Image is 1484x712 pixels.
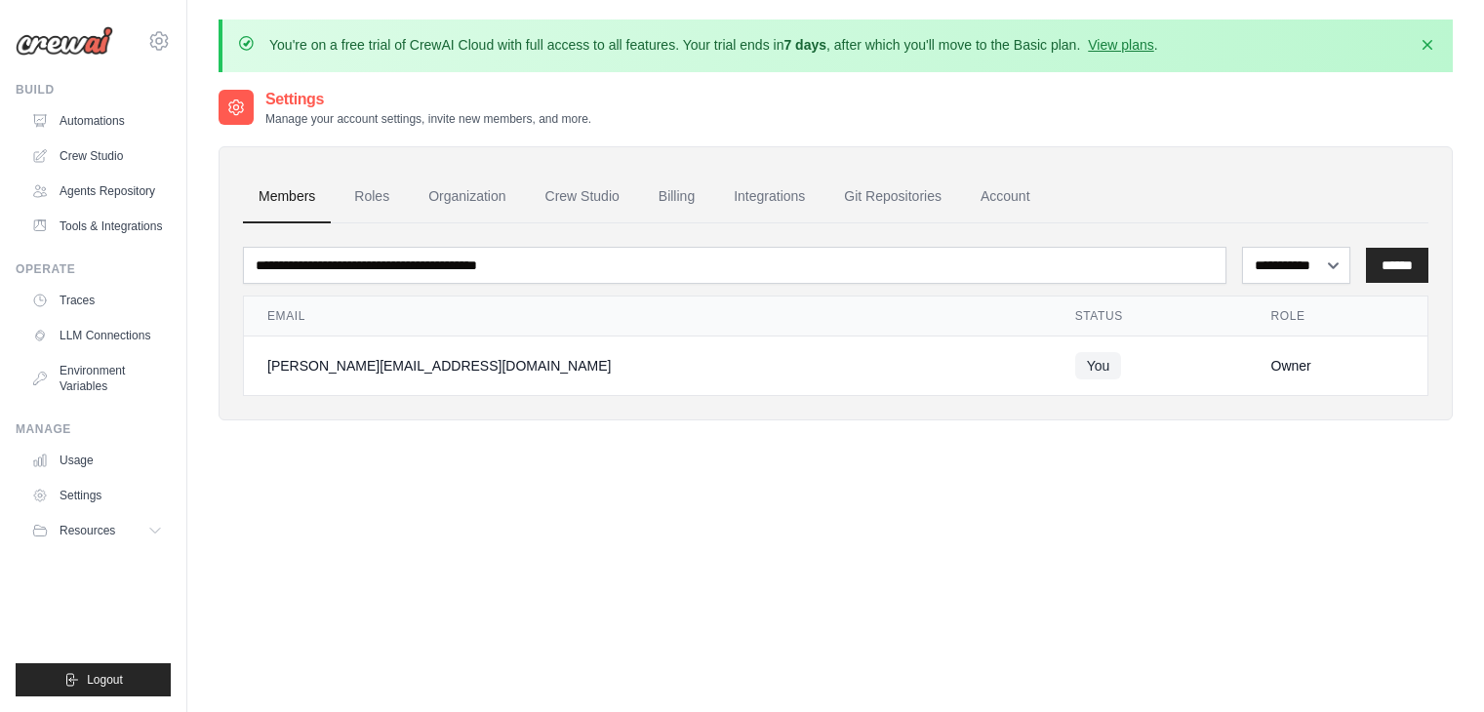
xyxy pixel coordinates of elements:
a: Crew Studio [530,171,635,223]
div: [PERSON_NAME][EMAIL_ADDRESS][DOMAIN_NAME] [267,356,1028,376]
th: Email [244,297,1052,336]
a: Billing [643,171,710,223]
a: Settings [23,480,171,511]
th: Role [1248,297,1427,336]
button: Logout [16,663,171,696]
div: Owner [1271,356,1404,376]
button: Resources [23,515,171,546]
th: Status [1052,297,1248,336]
a: Account [965,171,1046,223]
a: Usage [23,445,171,476]
strong: 7 days [783,37,826,53]
div: Operate [16,261,171,277]
a: Traces [23,285,171,316]
a: Environment Variables [23,355,171,402]
a: Automations [23,105,171,137]
a: Tools & Integrations [23,211,171,242]
a: Integrations [718,171,821,223]
a: View plans [1088,37,1153,53]
a: Roles [339,171,405,223]
a: Members [243,171,331,223]
a: Agents Repository [23,176,171,207]
a: Organization [413,171,521,223]
span: Logout [87,672,123,688]
a: LLM Connections [23,320,171,351]
h2: Settings [265,88,591,111]
p: You're on a free trial of CrewAI Cloud with full access to all features. Your trial ends in , aft... [269,35,1158,55]
div: Manage [16,421,171,437]
a: Crew Studio [23,140,171,172]
img: Logo [16,26,113,56]
span: You [1075,352,1122,379]
div: Build [16,82,171,98]
span: Resources [60,523,115,538]
a: Git Repositories [828,171,957,223]
p: Manage your account settings, invite new members, and more. [265,111,591,127]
